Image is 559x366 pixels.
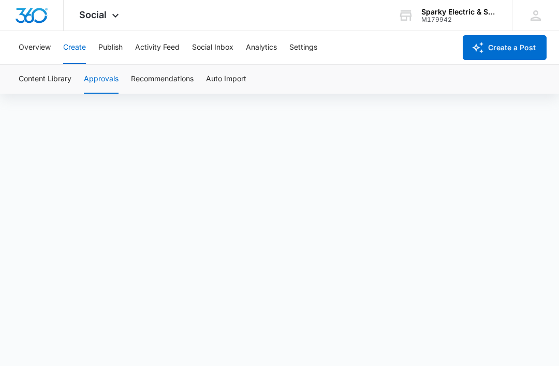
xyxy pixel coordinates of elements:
button: Social Inbox [192,31,233,64]
button: Recommendations [131,65,194,94]
span: Social [79,9,107,20]
button: Approvals [84,65,119,94]
div: account id [421,16,497,23]
button: Auto Import [206,65,246,94]
div: account name [421,8,497,16]
button: Analytics [246,31,277,64]
button: Publish [98,31,123,64]
button: Overview [19,31,51,64]
button: Create a Post [463,35,547,60]
button: Content Library [19,65,71,94]
button: Activity Feed [135,31,180,64]
button: Settings [289,31,317,64]
button: Create [63,31,86,64]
